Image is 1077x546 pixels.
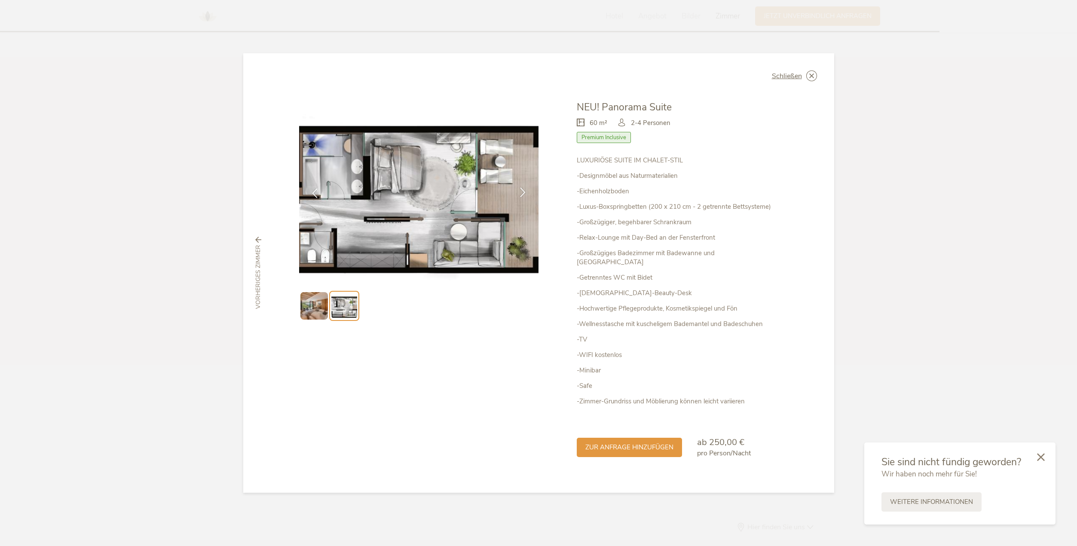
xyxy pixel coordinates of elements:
p: -Designmöbel aus Naturmaterialien [577,171,778,180]
p: -Getrenntes WC mit Bidet [577,273,778,282]
img: NEU! Panorama Suite [299,101,539,280]
p: -Großzügiger, begehbarer Schrankraum [577,218,778,227]
span: Sie sind nicht fündig geworden? [881,455,1021,469]
p: -Relax-Lounge mit Day-Bed an der Fensterfront [577,233,778,242]
span: Schließen [772,73,802,79]
p: -Eichenholzboden [577,187,778,196]
span: NEU! Panorama Suite [577,101,672,114]
a: Weitere Informationen [881,492,982,512]
p: -Großzügiges Badezimmer mit Badewanne und [GEOGRAPHIC_DATA] [577,249,778,267]
span: vorheriges Zimmer [254,245,263,309]
span: Weitere Informationen [890,497,973,506]
span: Premium Inclusive [577,132,631,143]
span: Wir haben noch mehr für Sie! [881,469,977,479]
img: Preview [300,292,328,320]
p: LUXURIÖSE SUITE IM CHALET-STIL [577,156,778,165]
p: -Luxus-Boxspringbetten (200 x 210 cm - 2 getrennte Bettsysteme) [577,202,778,211]
p: -Wellnesstasche mit kuscheligem Bademantel und Badeschuhen [577,320,778,329]
p: -Hochwertige Pflegeprodukte, Kosmetikspiegel und Fön [577,304,778,313]
span: 60 m² [590,119,607,128]
p: -TV [577,335,778,344]
span: 2-4 Personen [631,119,670,128]
p: -[DEMOGRAPHIC_DATA]-Beauty-Desk [577,289,778,298]
p: -WIFI kostenlos [577,351,778,360]
img: Preview [331,293,357,319]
